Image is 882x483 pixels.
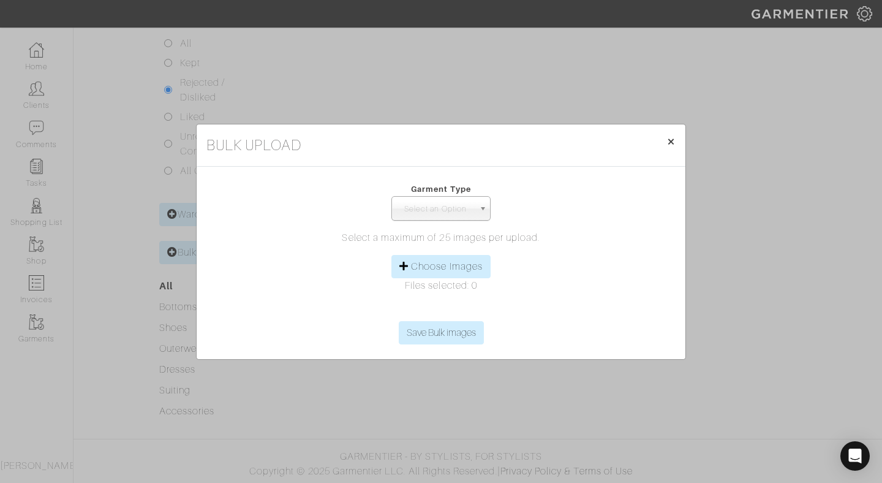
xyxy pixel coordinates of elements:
input: Save Bulk images [399,321,484,344]
p: Files selected: 0 [206,278,676,293]
span: Select an Option [397,197,474,221]
label: Choose Images [411,259,483,274]
div: Open Intercom Messenger [840,441,870,471]
span: Garment Type [411,184,471,194]
h4: Bulk Upload [206,134,302,156]
p: Select a maximum of 25 images per upload. [206,230,676,245]
span: × [666,133,676,150]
